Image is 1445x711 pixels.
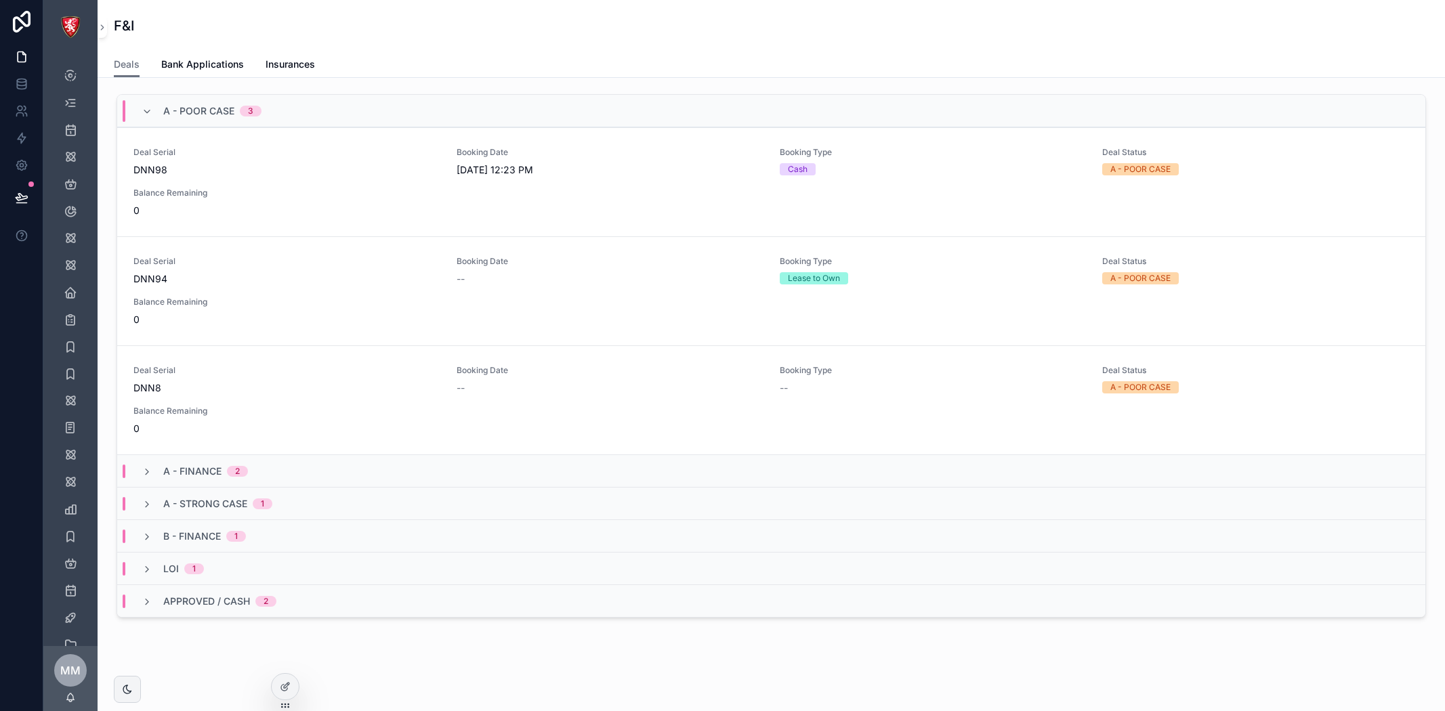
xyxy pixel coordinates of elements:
[163,465,222,478] span: A - FINANCE
[161,52,244,79] a: Bank Applications
[114,58,140,71] span: Deals
[163,104,234,118] span: A - POOR CASE
[163,595,250,608] span: Approved / Cash
[780,381,788,395] span: --
[235,466,240,477] div: 2
[133,256,440,267] span: Deal Serial
[133,272,440,286] span: DNN94
[161,58,244,71] span: Bank Applications
[133,313,440,326] span: 0
[133,147,440,158] span: Deal Serial
[117,345,1425,454] a: Deal SerialDNN8Booking Date--Booking Type--Deal StatusA - POOR CASEBalance Remaining0
[163,562,179,576] span: LOI
[457,381,465,395] span: --
[457,256,763,267] span: Booking Date
[133,381,440,395] span: DNN8
[114,52,140,78] a: Deals
[788,163,808,175] div: Cash
[117,127,1425,236] a: Deal SerialDNN98Booking Date[DATE] 12:23 PMBooking TypeCashDeal StatusA - POOR CASEBalance Remain...
[780,256,1087,267] span: Booking Type
[780,365,1087,376] span: Booking Type
[457,147,763,158] span: Booking Date
[133,204,440,217] span: 0
[114,16,134,35] h1: F&I
[1102,365,1409,376] span: Deal Status
[133,188,440,198] span: Balance Remaining
[248,106,253,116] div: 3
[192,563,196,574] div: 1
[60,16,81,38] img: App logo
[1102,147,1409,158] span: Deal Status
[117,236,1425,345] a: Deal SerialDNN94Booking Date--Booking TypeLease to OwnDeal StatusA - POOR CASEBalance Remaining0
[133,297,440,307] span: Balance Remaining
[133,406,440,416] span: Balance Remaining
[60,662,81,678] span: MM
[133,163,440,177] span: DNN98
[457,163,763,177] span: [DATE] 12:23 PM
[1110,381,1171,393] div: A - POOR CASE
[163,497,247,511] span: A - STRONG CASE
[788,272,840,284] div: Lease to Own
[163,530,221,543] span: B - FINANCE
[261,498,264,509] div: 1
[266,58,315,71] span: Insurances
[264,596,268,607] div: 2
[266,52,315,79] a: Insurances
[1110,163,1171,175] div: A - POOR CASE
[133,365,440,376] span: Deal Serial
[1102,256,1409,267] span: Deal Status
[1110,272,1171,284] div: A - POOR CASE
[457,272,465,286] span: --
[234,531,238,542] div: 1
[780,147,1087,158] span: Booking Type
[43,54,98,646] div: scrollable content
[457,365,763,376] span: Booking Date
[133,422,440,435] span: 0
